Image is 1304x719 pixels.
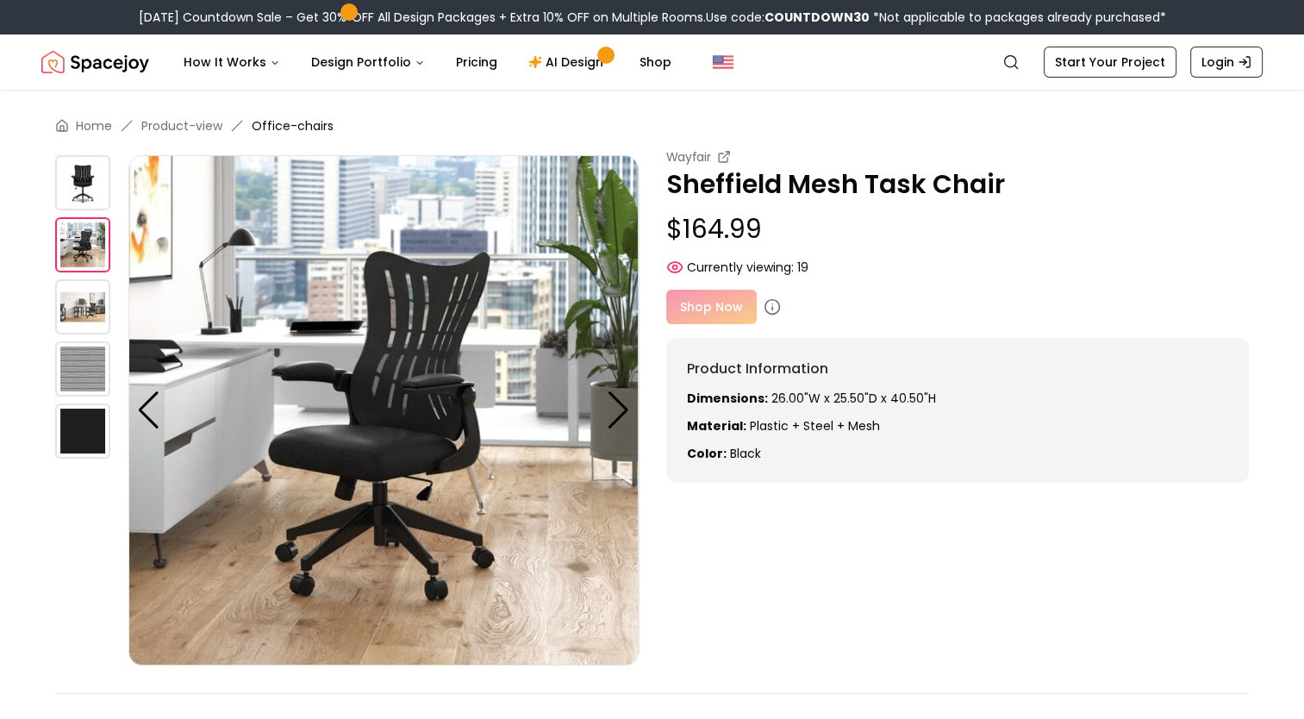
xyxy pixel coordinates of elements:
strong: Dimensions: [687,390,768,407]
span: Plastic + Steel + Mesh [750,417,880,435]
strong: Color: [687,445,727,462]
span: Use code: [706,9,870,26]
p: $164.99 [666,214,1250,245]
p: Sheffield Mesh Task Chair [666,169,1250,200]
span: black [730,445,761,462]
a: Home [76,117,112,134]
img: https://storage.googleapis.com/spacejoy-main/assets/61b36e808aa921001d8bea9f/product_4_moa9chjc1bm [55,403,110,459]
button: How It Works [170,45,294,79]
img: https://storage.googleapis.com/spacejoy-main/assets/61b36e808aa921001d8bea9f/product_0_5n3j57lmgepm [55,155,110,210]
a: Start Your Project [1044,47,1176,78]
div: [DATE] Countdown Sale – Get 30% OFF All Design Packages + Extra 10% OFF on Multiple Rooms. [139,9,1166,26]
img: https://storage.googleapis.com/spacejoy-main/assets/61b36e808aa921001d8bea9f/product_2_da4ck1jf9nmi [55,279,110,334]
p: 26.00"W x 25.50"D x 40.50"H [687,390,1229,407]
img: https://storage.googleapis.com/spacejoy-main/assets/61b36e808aa921001d8bea9f/product_3_3e6e449849kb [55,341,110,397]
a: Product-view [141,117,222,134]
span: Office-chairs [252,117,334,134]
a: AI Design [515,45,622,79]
img: Spacejoy Logo [41,45,149,79]
b: COUNTDOWN30 [764,9,870,26]
nav: Main [170,45,685,79]
strong: Material: [687,417,746,435]
a: Pricing [442,45,511,79]
span: *Not applicable to packages already purchased* [870,9,1166,26]
img: https://storage.googleapis.com/spacejoy-main/assets/61b36e808aa921001d8bea9f/product_1_m2p0ipo5fi2d [55,217,110,272]
a: Login [1190,47,1263,78]
a: Shop [626,45,685,79]
img: https://storage.googleapis.com/spacejoy-main/assets/61b36e808aa921001d8bea9f/product_1_m2p0ipo5fi2d [128,155,639,666]
small: Wayfair [666,148,711,166]
nav: breadcrumb [55,117,1249,134]
img: United States [713,52,733,72]
button: Design Portfolio [297,45,439,79]
h6: Product Information [687,359,1229,379]
span: 19 [797,259,808,276]
span: Currently viewing: [687,259,794,276]
a: Spacejoy [41,45,149,79]
nav: Global [41,34,1263,90]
